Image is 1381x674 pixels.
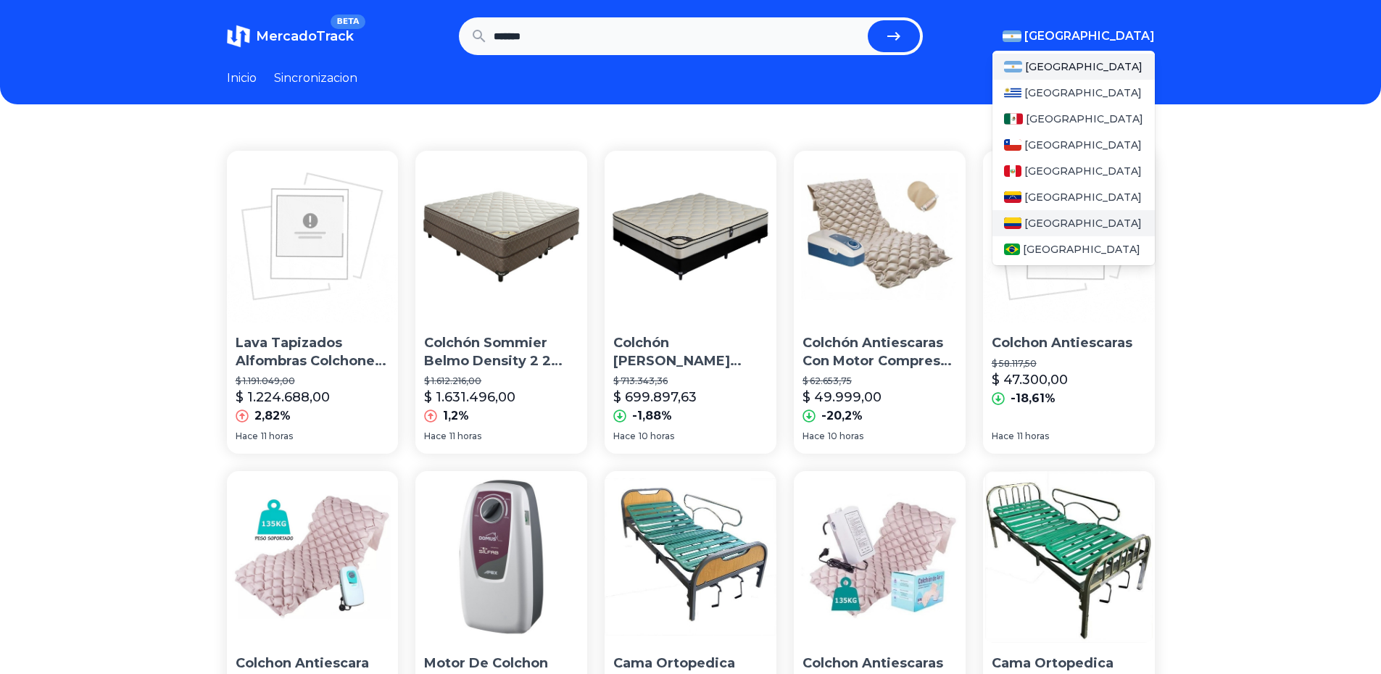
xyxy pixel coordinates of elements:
a: Argentina[GEOGRAPHIC_DATA] [992,54,1155,80]
a: Colombia[GEOGRAPHIC_DATA] [992,210,1155,236]
img: Motor De Colchon Antiescaras Silfab/ Sin Colchoneta [415,471,587,643]
a: Colchón Antiescaras Con Motor Compresor Secuencial 130 KgColchón Antiescaras Con Motor Compresor ... [794,151,966,454]
span: [GEOGRAPHIC_DATA] [1023,242,1140,257]
span: [GEOGRAPHIC_DATA] [1024,138,1142,152]
span: Hace [236,430,258,442]
span: 10 horas [639,430,674,442]
p: $ 1.612.216,00 [424,375,578,387]
p: $ 1.191.049,00 [236,375,390,387]
img: Cama Ortopedica Manual Con Colchon Y 1 Baranda C700-c [983,471,1155,643]
p: $ 713.343,36 [613,375,768,387]
img: Colchón Antiescaras Con Motor Compresor Secuencial 130 Kg [794,151,966,323]
span: 11 horas [261,430,293,442]
span: Hace [803,430,825,442]
p: Colchon Antiescaras [992,334,1146,352]
img: Colchon Antiescaras [794,471,966,643]
a: Venezuela[GEOGRAPHIC_DATA] [992,184,1155,210]
span: [GEOGRAPHIC_DATA] [1024,164,1142,178]
img: MercadoTrack [227,25,250,48]
img: Colchon Antiescara Completo Envió Gratis [227,471,399,643]
p: 1,2% [443,407,469,425]
p: -20,2% [821,407,863,425]
img: Lava Tapizados Alfombras Colchones A Vapor Unilux Italiana [227,151,399,323]
p: $ 1.224.688,00 [236,387,330,407]
p: $ 62.653,75 [803,375,957,387]
span: 11 horas [449,430,481,442]
span: [GEOGRAPHIC_DATA] [1024,28,1155,45]
a: Brasil[GEOGRAPHIC_DATA] [992,236,1155,262]
a: Peru[GEOGRAPHIC_DATA] [992,158,1155,184]
span: Hace [424,430,447,442]
a: Chile[GEOGRAPHIC_DATA] [992,132,1155,158]
span: [GEOGRAPHIC_DATA] [1024,190,1142,204]
p: Colchón Antiescaras Con Motor Compresor Secuencial 130 Kg [803,334,957,370]
a: Colchón Sommier Simmons Backcare Hotel Bilt 2 Plazas 190x140Colchón [PERSON_NAME] Backcare Hotel ... [605,151,776,454]
a: MercadoTrackBETA [227,25,354,48]
img: Brasil [1004,244,1021,255]
span: [GEOGRAPHIC_DATA] [1024,216,1142,230]
span: [GEOGRAPHIC_DATA] [1026,112,1143,126]
img: Colchón Sommier Simmons Backcare Hotel Bilt 2 Plazas 190x140 [605,151,776,323]
p: $ 58.117,50 [992,358,1146,370]
p: Colchón Sommier Belmo Density 2 2 Plazas 200x160 [424,334,578,370]
a: Uruguay[GEOGRAPHIC_DATA] [992,80,1155,106]
img: Argentina [1004,61,1023,72]
span: BETA [331,14,365,29]
span: MercadoTrack [256,28,354,44]
img: Colchón Sommier Belmo Density 2 2 Plazas 200x160 [415,151,587,323]
img: Peru [1004,165,1021,177]
span: [GEOGRAPHIC_DATA] [1024,86,1142,100]
img: Colchon Antiescaras [983,151,1155,323]
p: $ 1.631.496,00 [424,387,515,407]
p: Colchón [PERSON_NAME] Backcare Hotel Bilt 2 Plazas 190x140 [613,334,768,370]
img: Cama Ortopedica Manual + 1 Baranda + Colchon Hosp. C702-c [605,471,776,643]
img: Mexico [1004,113,1023,125]
p: Colchon Antiescaras [803,654,957,673]
span: Hace [992,430,1014,442]
p: -18,61% [1011,390,1056,407]
a: Sincronizacion [274,70,357,87]
a: Lava Tapizados Alfombras Colchones A Vapor Unilux ItalianaLava Tapizados Alfombras Colchones A Va... [227,151,399,454]
a: Colchon AntiescarasColchon Antiescaras$ 58.117,50$ 47.300,00-18,61%Hace11 horas [983,151,1155,454]
span: 10 horas [828,430,863,442]
img: Uruguay [1004,87,1021,99]
p: -1,88% [632,407,672,425]
p: 2,82% [254,407,291,425]
img: Venezuela [1004,191,1021,203]
a: Inicio [227,70,257,87]
span: [GEOGRAPHIC_DATA] [1025,59,1142,74]
p: $ 49.999,00 [803,387,882,407]
a: Colchón Sommier Belmo Density 2 2 Plazas 200x160Colchón Sommier Belmo Density 2 2 Plazas 200x160$... [415,151,587,454]
button: [GEOGRAPHIC_DATA] [1003,28,1155,45]
a: Mexico[GEOGRAPHIC_DATA] [992,106,1155,132]
p: $ 699.897,63 [613,387,697,407]
span: Hace [613,430,636,442]
p: $ 47.300,00 [992,370,1068,390]
img: Chile [1004,139,1021,151]
img: Colombia [1004,217,1021,229]
span: 11 horas [1017,430,1049,442]
img: Argentina [1003,30,1021,42]
p: Lava Tapizados Alfombras Colchones A Vapor Unilux Italiana [236,334,390,370]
